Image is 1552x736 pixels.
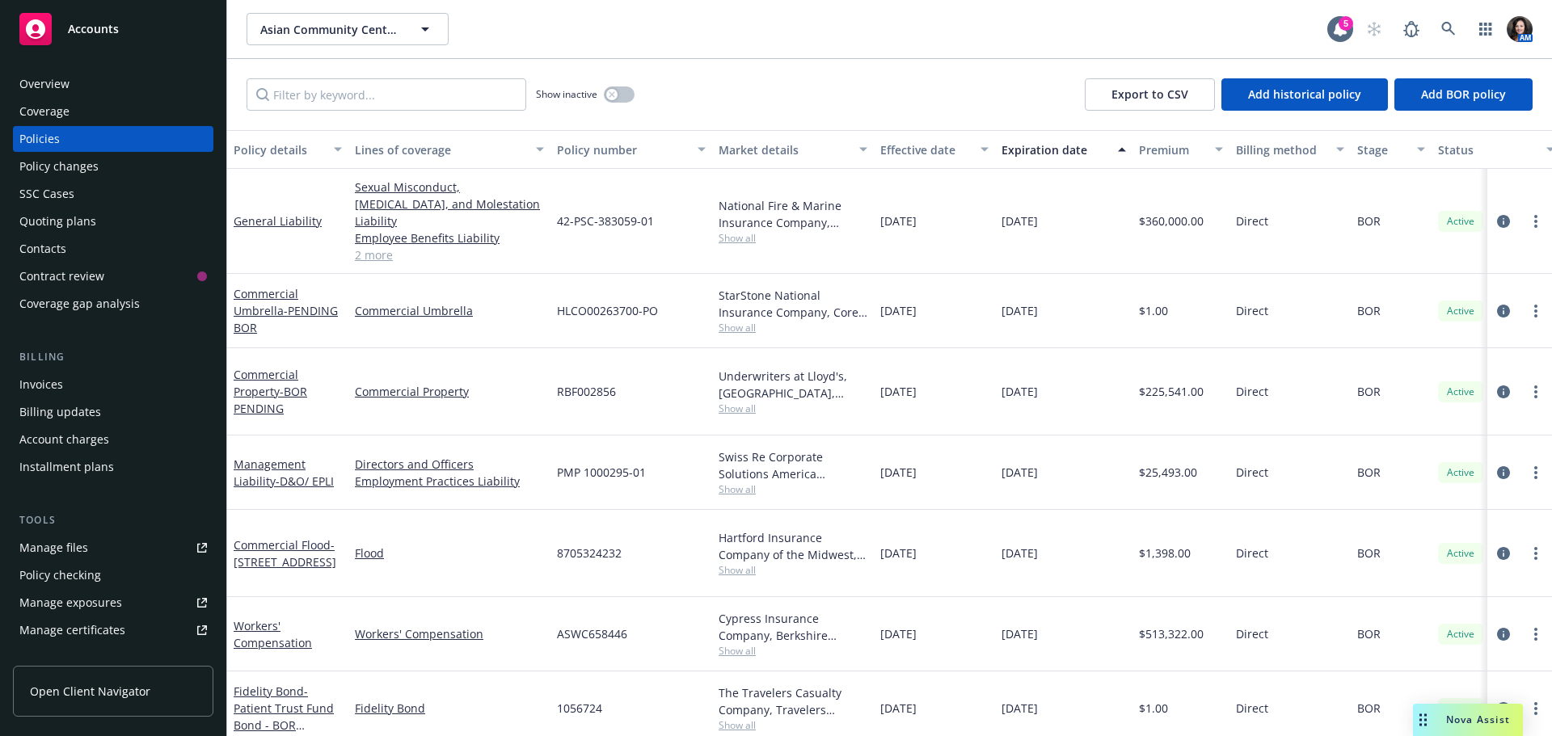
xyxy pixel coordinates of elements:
a: Sexual Misconduct, [MEDICAL_DATA], and Molestation Liability [355,179,544,229]
span: Direct [1236,212,1268,229]
a: Policy checking [13,562,213,588]
div: The Travelers Casualty Company, Travelers Insurance [719,684,867,718]
div: Lines of coverage [355,141,526,158]
button: Premium [1132,130,1229,169]
a: General Liability [234,213,322,229]
span: Active [1444,214,1477,229]
div: Billing [13,349,213,365]
span: Manage exposures [13,590,213,616]
a: Policy changes [13,154,213,179]
div: Policy changes [19,154,99,179]
a: Accounts [13,6,213,52]
div: Billing method [1236,141,1326,158]
a: Contacts [13,236,213,262]
div: Underwriters at Lloyd's, [GEOGRAPHIC_DATA], [PERSON_NAME] of [GEOGRAPHIC_DATA], RT Specialty Insu... [719,368,867,402]
span: Asian Community Center of [GEOGRAPHIC_DATA], Inc. [260,21,400,38]
a: Management Liability [234,456,334,489]
a: SSC Cases [13,181,213,207]
div: Account charges [19,427,109,452]
span: [DATE] [1002,545,1038,561]
a: Commercial Property [234,367,307,416]
span: RBF002856 [557,383,616,400]
div: Contract review [19,263,104,289]
span: [DATE] [880,700,917,717]
span: Active [1444,546,1477,561]
a: circleInformation [1494,625,1513,644]
div: Swiss Re Corporate Solutions America Insurance Corporation, [GEOGRAPHIC_DATA] Re [719,448,867,482]
span: Show all [719,231,867,245]
div: Quoting plans [19,208,96,234]
a: Commercial Flood [234,537,336,570]
a: circleInformation [1494,382,1513,402]
div: Coverage gap analysis [19,291,140,317]
span: $225,541.00 [1139,383,1204,400]
span: Accounts [68,23,119,36]
a: Directors and Officers [355,456,544,473]
span: Show all [719,563,867,577]
span: $360,000.00 [1139,212,1204,229]
span: - D&O/ EPLI [276,473,334,489]
a: Employee Benefits Liability [355,229,544,246]
span: [DATE] [1002,464,1038,481]
span: [DATE] [1002,212,1038,229]
span: [DATE] [880,464,917,481]
span: Show all [719,482,867,496]
div: SSC Cases [19,181,74,207]
span: [DATE] [880,625,917,642]
button: Effective date [874,130,995,169]
a: Policies [13,126,213,152]
button: Add BOR policy [1394,78,1533,111]
span: $1.00 [1139,700,1168,717]
span: BOR [1357,464,1381,481]
div: National Fire & Marine Insurance Company, Berkshire Hathaway Specialty Insurance, CRC Group [719,197,867,231]
a: more [1526,301,1546,321]
div: Installment plans [19,454,114,480]
span: BOR [1357,212,1381,229]
a: circleInformation [1494,301,1513,321]
button: Nova Assist [1413,704,1523,736]
span: 8705324232 [557,545,622,561]
span: Direct [1236,464,1268,481]
button: Lines of coverage [348,130,550,169]
a: more [1526,463,1546,482]
span: BOR [1357,383,1381,400]
a: Quoting plans [13,208,213,234]
div: Policy number [557,141,688,158]
a: Commercial Umbrella [355,302,544,319]
a: circleInformation [1494,212,1513,231]
span: HLCO00263700-PO [557,302,658,319]
div: Policy checking [19,562,101,588]
a: more [1526,212,1546,231]
span: - [STREET_ADDRESS] [234,537,336,570]
span: Active [1444,385,1477,399]
span: PMP 1000295-01 [557,464,646,481]
a: Overview [13,71,213,97]
span: Add BOR policy [1421,86,1506,102]
button: Billing method [1229,130,1351,169]
div: Billing updates [19,399,101,425]
a: more [1526,382,1546,402]
button: Export to CSV [1085,78,1215,111]
span: $1,398.00 [1139,545,1191,561]
div: Premium [1139,141,1205,158]
a: Report a Bug [1395,13,1428,45]
a: Commercial Umbrella [234,286,338,335]
div: Stage [1357,141,1407,158]
div: Cypress Insurance Company, Berkshire Hathaway Homestate Companies (BHHC) [719,610,867,644]
span: BOR [1357,625,1381,642]
a: Commercial Property [355,383,544,400]
span: ASWC658446 [557,625,627,642]
div: Overview [19,71,70,97]
span: [DATE] [1002,625,1038,642]
span: Add historical policy [1248,86,1361,102]
span: $25,493.00 [1139,464,1197,481]
a: Workers' Compensation [355,625,544,642]
a: more [1526,625,1546,644]
a: 2 more [355,246,544,263]
a: Employment Practices Liability [355,473,544,490]
span: Nova Assist [1446,713,1510,726]
div: Coverage [19,99,70,124]
a: Fidelity Bond [355,700,544,717]
input: Filter by keyword... [247,78,526,111]
div: Policies [19,126,60,152]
